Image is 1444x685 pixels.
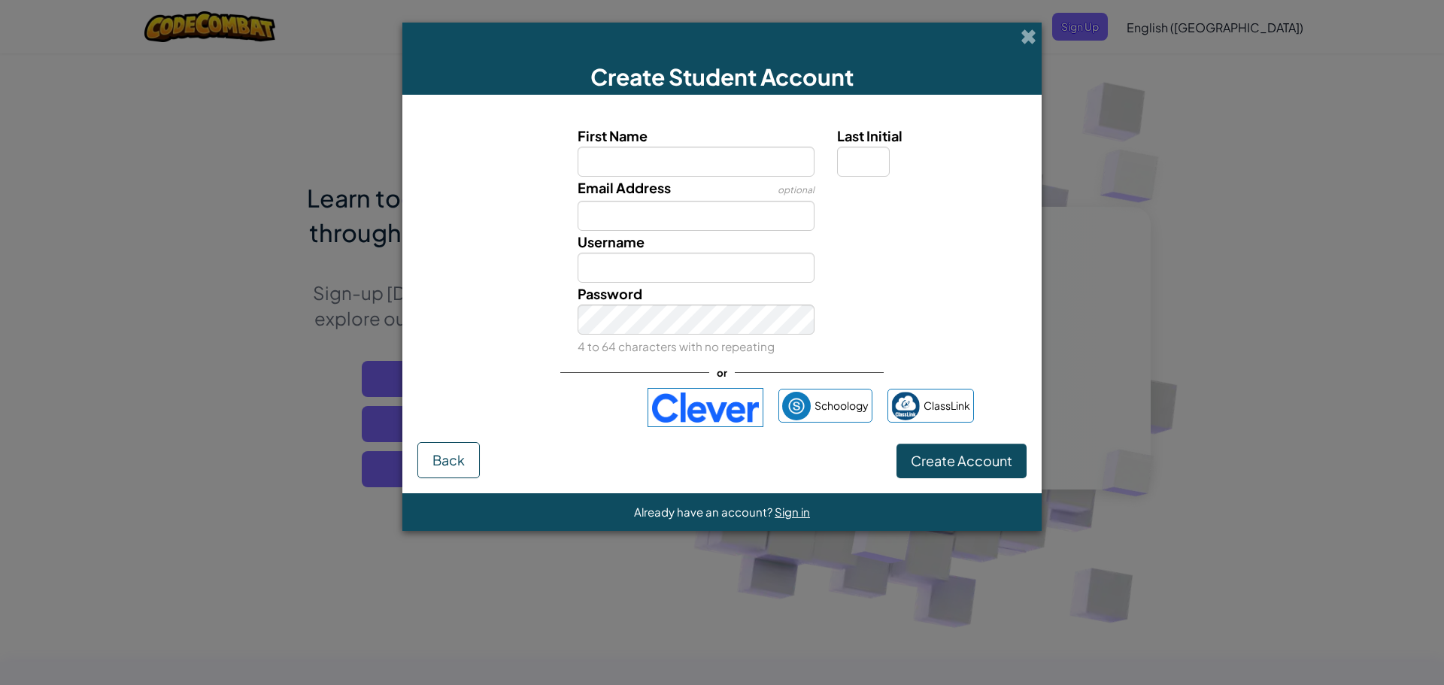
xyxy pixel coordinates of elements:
[896,444,1027,478] button: Create Account
[432,451,465,468] span: Back
[837,127,902,144] span: Last Initial
[578,339,775,353] small: 4 to 64 characters with no repeating
[634,505,775,519] span: Already have an account?
[578,179,671,196] span: Email Address
[648,388,763,427] img: clever-logo-blue.png
[911,452,1012,469] span: Create Account
[463,391,640,424] iframe: Sign in with Google Button
[782,392,811,420] img: schoology.png
[590,62,854,91] span: Create Student Account
[778,184,815,195] span: optional
[815,395,869,417] span: Schoology
[578,127,648,144] span: First Name
[578,285,642,302] span: Password
[924,395,970,417] span: ClassLink
[417,442,480,478] button: Back
[709,362,735,383] span: or
[891,392,920,420] img: classlink-logo-small.png
[578,233,645,250] span: Username
[775,505,810,519] a: Sign in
